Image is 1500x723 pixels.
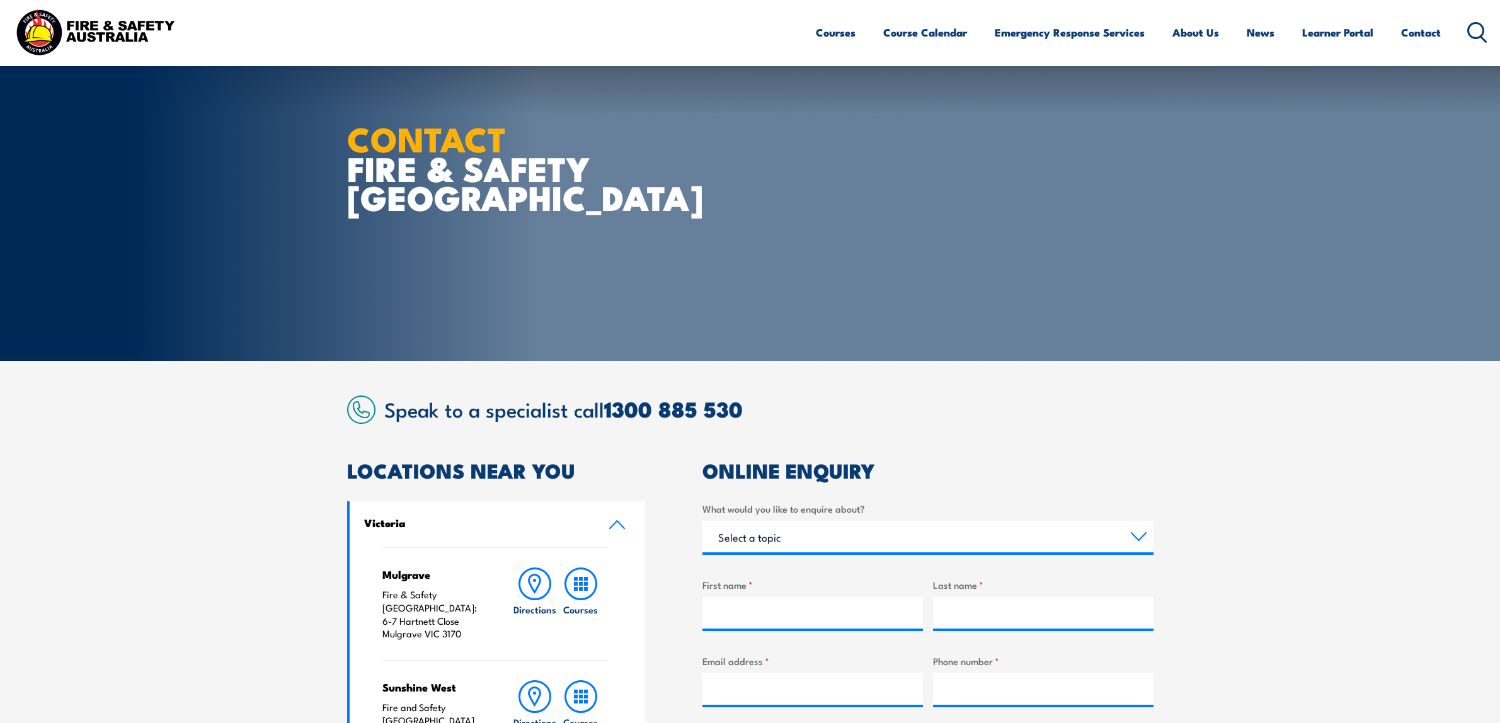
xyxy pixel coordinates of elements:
h2: ONLINE ENQUIRY [702,461,1154,479]
a: Victoria [350,501,646,547]
h2: Speak to a specialist call [384,397,1154,420]
h4: Victoria [364,516,590,530]
h2: LOCATIONS NEAR YOU [347,461,646,479]
a: Courses [816,16,856,49]
a: Courses [558,567,604,640]
a: Contact [1401,16,1441,49]
a: News [1247,16,1274,49]
label: Last name [933,578,1154,592]
a: Emergency Response Services [995,16,1145,49]
h6: Courses [563,603,598,616]
a: Course Calendar [883,16,967,49]
strong: CONTACT [347,111,507,164]
h6: Directions [513,603,556,616]
h4: Sunshine West [382,680,488,694]
a: Directions [512,567,558,640]
h4: Mulgrave [382,567,488,581]
label: First name [702,578,923,592]
label: Phone number [933,654,1154,668]
label: Email address [702,654,923,668]
a: 1300 885 530 [604,392,743,425]
a: About Us [1172,16,1219,49]
a: Learner Portal [1302,16,1373,49]
label: What would you like to enquire about? [702,501,1154,516]
h1: FIRE & SAFETY [GEOGRAPHIC_DATA] [347,123,658,212]
p: Fire & Safety [GEOGRAPHIC_DATA]: 6-7 Hartnett Close Mulgrave VIC 3170 [382,588,488,640]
